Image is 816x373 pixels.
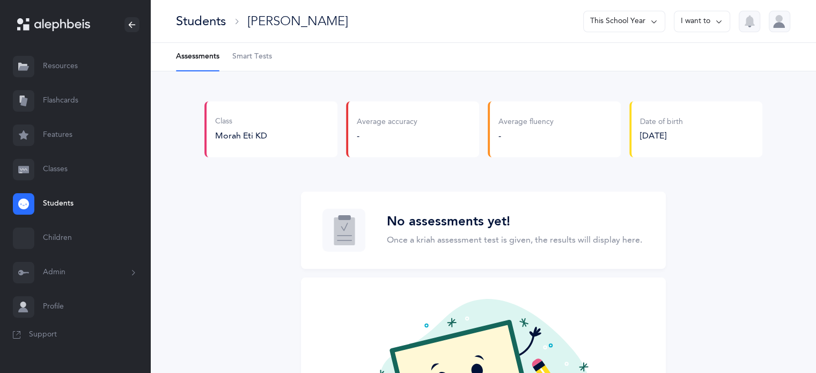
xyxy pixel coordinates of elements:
[247,12,348,30] div: [PERSON_NAME]
[215,130,267,142] button: Morah Eti KD
[215,116,267,127] div: Class
[29,330,57,340] span: Support
[498,117,554,128] div: Average fluency
[498,130,554,142] div: -
[387,233,642,246] p: Once a kriah assessment test is given, the results will display here.
[357,117,417,128] div: Average accuracy
[674,11,730,32] button: I want to
[232,43,272,71] a: Smart Tests
[176,12,226,30] div: Students
[215,131,267,141] span: Morah Eti KD
[357,130,417,142] div: -
[640,117,683,128] div: Date of birth
[583,11,665,32] button: This School Year
[387,214,642,230] h3: No assessments yet!
[640,130,683,142] div: [DATE]
[232,52,272,62] span: Smart Tests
